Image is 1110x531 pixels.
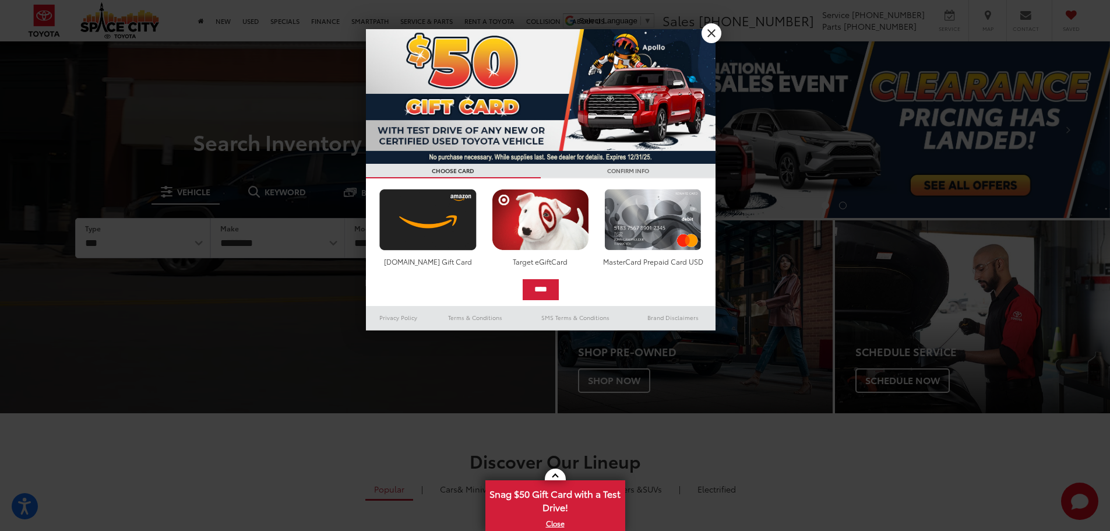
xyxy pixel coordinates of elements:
a: Privacy Policy [366,311,431,325]
div: Target eGiftCard [489,256,592,266]
a: Terms & Conditions [431,311,520,325]
div: [DOMAIN_NAME] Gift Card [376,256,480,266]
div: MasterCard Prepaid Card USD [601,256,704,266]
h3: CHOOSE CARD [366,164,541,178]
img: targetcard.png [489,189,592,251]
img: 53411_top_152338.jpg [366,29,716,164]
span: Snag $50 Gift Card with a Test Drive! [487,481,624,517]
img: amazoncard.png [376,189,480,251]
img: mastercard.png [601,189,704,251]
a: SMS Terms & Conditions [520,311,630,325]
a: Brand Disclaimers [630,311,716,325]
h3: CONFIRM INFO [541,164,716,178]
